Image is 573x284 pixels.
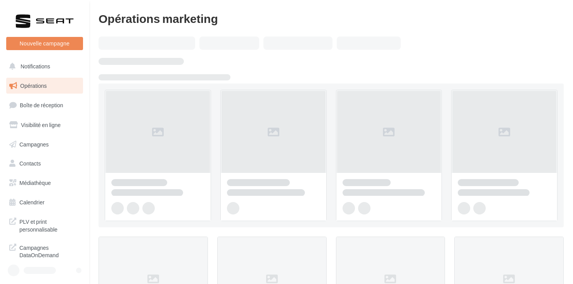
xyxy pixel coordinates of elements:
[5,213,85,236] a: PLV et print personnalisable
[19,242,80,259] span: Campagnes DataOnDemand
[20,102,63,108] span: Boîte de réception
[5,175,85,191] a: Médiathèque
[19,199,45,206] span: Calendrier
[5,97,85,113] a: Boîte de réception
[20,82,47,89] span: Opérations
[5,194,85,211] a: Calendrier
[5,78,85,94] a: Opérations
[5,155,85,172] a: Contacts
[5,58,81,75] button: Notifications
[5,239,85,262] a: Campagnes DataOnDemand
[5,136,85,153] a: Campagnes
[19,179,51,186] span: Médiathèque
[21,122,61,128] span: Visibilité en ligne
[99,12,564,24] div: Opérations marketing
[19,160,41,167] span: Contacts
[6,37,83,50] button: Nouvelle campagne
[19,216,80,233] span: PLV et print personnalisable
[21,63,50,70] span: Notifications
[19,141,49,147] span: Campagnes
[5,117,85,133] a: Visibilité en ligne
